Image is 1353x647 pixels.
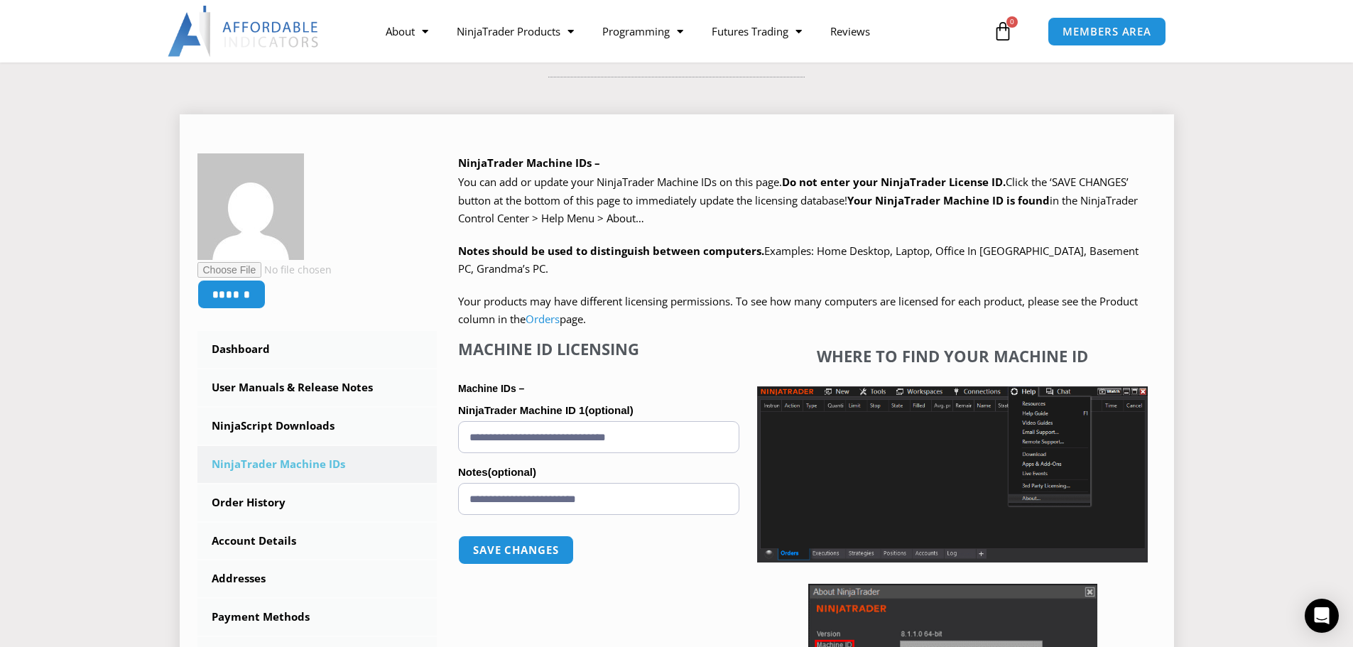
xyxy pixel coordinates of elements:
a: NinjaTrader Machine IDs [197,446,438,483]
strong: Your NinjaTrader Machine ID is found [847,193,1050,207]
a: Order History [197,484,438,521]
span: You can add or update your NinjaTrader Machine IDs on this page. [458,175,782,189]
a: Account Details [197,523,438,560]
span: (optional) [488,466,536,478]
span: Your products may have different licensing permissions. To see how many computers are licensed fo... [458,294,1138,327]
a: 0 [972,11,1034,52]
a: Dashboard [197,331,438,368]
h4: Machine ID Licensing [458,339,739,358]
button: Save changes [458,535,574,565]
img: LogoAI | Affordable Indicators – NinjaTrader [168,6,320,57]
span: MEMBERS AREA [1063,26,1151,37]
a: Reviews [816,15,884,48]
strong: Notes should be used to distinguish between computers. [458,244,764,258]
img: 91649f2034914da3fbf8551f7fe46e527e11cea2cc11306c0c32d12fcf60ef01 [197,153,304,260]
a: Futures Trading [697,15,816,48]
b: Do not enter your NinjaTrader License ID. [782,175,1006,189]
a: Payment Methods [197,599,438,636]
div: Open Intercom Messenger [1305,599,1339,633]
h4: Where to find your Machine ID [757,347,1148,365]
span: (optional) [585,404,633,416]
span: 0 [1006,16,1018,28]
b: NinjaTrader Machine IDs – [458,156,600,170]
a: NinjaScript Downloads [197,408,438,445]
a: About [371,15,442,48]
label: NinjaTrader Machine ID 1 [458,400,739,421]
span: Examples: Home Desktop, Laptop, Office In [GEOGRAPHIC_DATA], Basement PC, Grandma’s PC. [458,244,1139,276]
span: Click the ‘SAVE CHANGES’ button at the bottom of this page to immediately update the licensing da... [458,175,1138,225]
a: Addresses [197,560,438,597]
a: Orders [526,312,560,326]
label: Notes [458,462,739,483]
a: User Manuals & Release Notes [197,369,438,406]
img: Screenshot 2025-01-17 1155544 | Affordable Indicators – NinjaTrader [757,386,1148,562]
strong: Machine IDs – [458,383,524,394]
nav: Menu [371,15,989,48]
a: MEMBERS AREA [1048,17,1166,46]
a: NinjaTrader Products [442,15,588,48]
a: Programming [588,15,697,48]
